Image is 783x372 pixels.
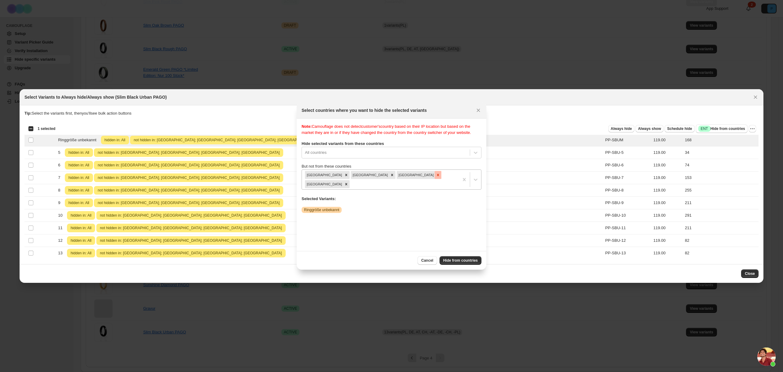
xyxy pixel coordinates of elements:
[96,149,281,156] span: not hidden in: [GEOGRAPHIC_DATA]; [GEOGRAPHIC_DATA]; [GEOGRAPHIC_DATA]; [GEOGRAPHIC_DATA]
[665,125,694,132] button: Schedule hide
[24,94,167,100] h2: Select Variants to Always hide/Always show (Slim Black Urban PAGO)
[651,159,683,172] td: 119.00
[58,212,66,218] span: 10
[683,247,759,260] td: 82
[302,196,336,201] b: Selected Variants:
[351,171,389,179] div: [GEOGRAPHIC_DATA]
[417,256,437,265] button: Cancel
[683,222,759,234] td: 211
[683,197,759,209] td: 211
[58,187,64,193] span: 8
[302,124,312,129] b: Note:
[683,159,759,172] td: 74
[651,146,683,159] td: 119.00
[667,126,692,131] span: Schedule hide
[99,212,283,219] span: not hidden in: [GEOGRAPHIC_DATA]; [GEOGRAPHIC_DATA]; [GEOGRAPHIC_DATA]; [GEOGRAPHIC_DATA]
[603,146,652,159] td: PP-SBU-5
[58,225,66,231] span: 11
[99,224,283,232] span: not hidden in: [GEOGRAPHIC_DATA]; [GEOGRAPHIC_DATA]; [GEOGRAPHIC_DATA]; [GEOGRAPHIC_DATA]
[38,126,55,131] span: 1 selected
[132,136,317,144] span: not hidden in: [GEOGRAPHIC_DATA]; [GEOGRAPHIC_DATA]; [GEOGRAPHIC_DATA]; [GEOGRAPHIC_DATA]
[696,124,748,133] button: SuccessENTHide from countries
[99,237,283,244] span: not hidden in: [GEOGRAPHIC_DATA]; [GEOGRAPHIC_DATA]; [GEOGRAPHIC_DATA]; [GEOGRAPHIC_DATA]
[636,125,663,132] button: Always show
[603,159,652,172] td: PP-SBU-6
[67,161,91,169] span: hidden in: All
[603,247,652,260] td: PP-SBU-13
[58,150,64,156] span: 5
[651,247,683,260] td: 119.00
[745,271,755,276] span: Close
[58,200,64,206] span: 9
[58,162,64,168] span: 6
[757,347,776,366] a: Chat öffnen
[343,180,350,188] div: Remove Switzerland
[474,106,483,115] button: Close
[96,187,281,194] span: not hidden in: [GEOGRAPHIC_DATA]; [GEOGRAPHIC_DATA]; [GEOGRAPHIC_DATA]; [GEOGRAPHIC_DATA]
[67,199,91,207] span: hidden in: All
[751,93,760,101] button: Close
[683,234,759,247] td: 82
[683,146,759,159] td: 34
[651,234,683,247] td: 119.00
[683,209,759,222] td: 291
[24,111,32,116] strong: Tip:
[302,164,351,169] span: But not from these countries
[443,258,478,263] span: Hide from countries
[69,237,93,244] span: hidden in: All
[305,180,343,188] div: [GEOGRAPHIC_DATA]
[96,161,281,169] span: not hidden in: [GEOGRAPHIC_DATA]; [GEOGRAPHIC_DATA]; [GEOGRAPHIC_DATA]; [GEOGRAPHIC_DATA]
[69,224,93,232] span: hidden in: All
[651,209,683,222] td: 119.00
[741,269,759,278] button: Close
[701,126,708,131] span: ENT
[302,107,427,113] h2: Select countries where you want to hide the selected variants
[435,171,441,179] div: Remove Poland
[611,126,632,131] span: Always hide
[305,171,343,179] div: [GEOGRAPHIC_DATA]
[67,187,91,194] span: hidden in: All
[651,172,683,184] td: 119.00
[603,209,652,222] td: PP-SBU-10
[698,126,745,132] span: Hide from countries
[603,234,652,247] td: PP-SBU-12
[389,171,395,179] div: Remove Germany
[343,171,350,179] div: Remove Austria
[651,197,683,209] td: 119.00
[683,184,759,197] td: 255
[608,125,634,132] button: Always hide
[603,172,652,184] td: PP-SBU-7
[421,258,433,263] span: Cancel
[603,222,652,234] td: PP-SBU-11
[603,184,652,197] td: PP-SBU-8
[58,250,66,256] span: 13
[683,134,759,146] td: 168
[96,174,281,181] span: not hidden in: [GEOGRAPHIC_DATA]; [GEOGRAPHIC_DATA]; [GEOGRAPHIC_DATA]; [GEOGRAPHIC_DATA]
[749,125,756,132] button: More actions
[302,141,384,146] b: Hide selected variants from these countries
[638,126,661,131] span: Always show
[67,149,91,156] span: hidden in: All
[651,134,683,146] td: 119.00
[67,174,91,181] span: hidden in: All
[96,199,281,207] span: not hidden in: [GEOGRAPHIC_DATA]; [GEOGRAPHIC_DATA]; [GEOGRAPHIC_DATA]; [GEOGRAPHIC_DATA]
[440,256,481,265] button: Hide from countries
[397,171,435,179] div: [GEOGRAPHIC_DATA]
[58,237,66,244] span: 12
[302,123,481,136] div: Camouflage does not detect customer's country based on their IP location but based on the market ...
[603,197,652,209] td: PP-SBU-9
[603,134,652,146] td: PP-SBUM
[651,222,683,234] td: 119.00
[683,172,759,184] td: 153
[69,212,93,219] span: hidden in: All
[103,136,127,144] span: hidden in: All
[58,175,64,181] span: 7
[58,137,100,143] span: Ringgröße unbekannt
[69,249,93,257] span: hidden in: All
[24,110,759,116] p: Select the variants first, then you'll see bulk action buttons
[99,249,283,257] span: not hidden in: [GEOGRAPHIC_DATA]; [GEOGRAPHIC_DATA]; [GEOGRAPHIC_DATA]; [GEOGRAPHIC_DATA]
[651,184,683,197] td: 119.00
[304,207,339,212] span: Ringgröße unbekannt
